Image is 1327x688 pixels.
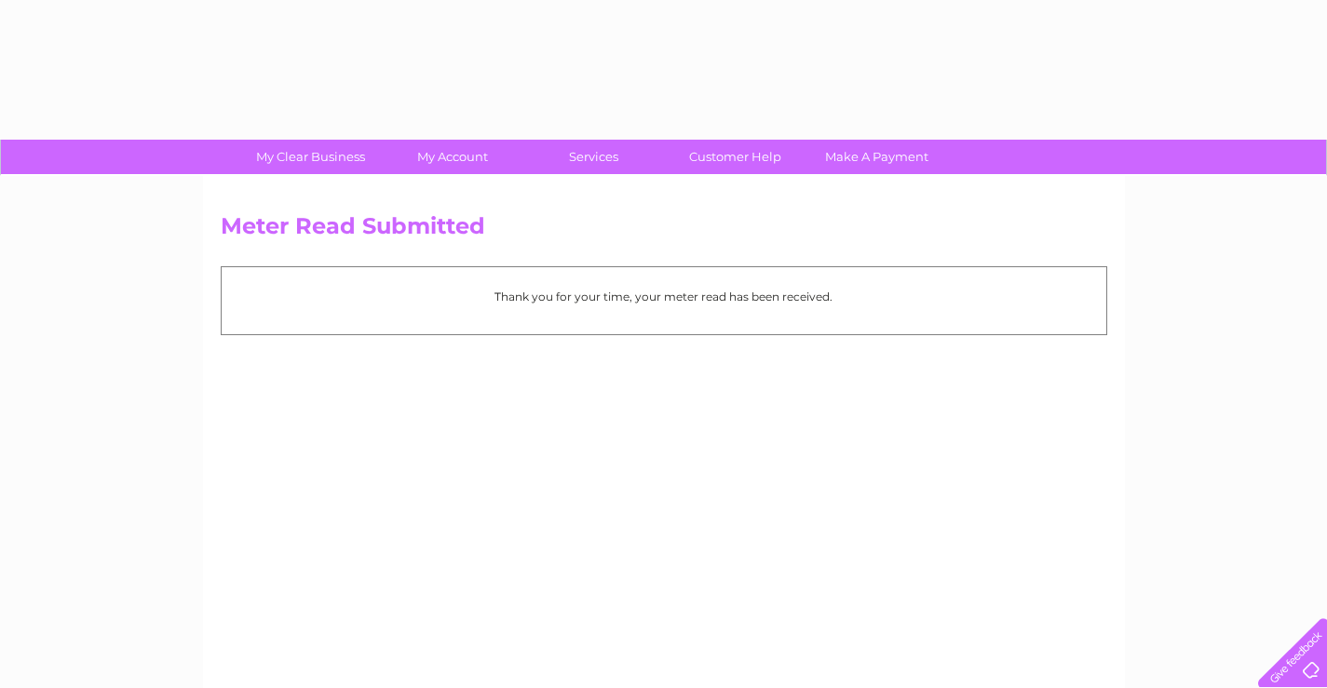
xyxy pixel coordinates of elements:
[517,140,670,174] a: Services
[221,213,1107,249] h2: Meter Read Submitted
[658,140,812,174] a: Customer Help
[234,140,387,174] a: My Clear Business
[800,140,954,174] a: Make A Payment
[375,140,529,174] a: My Account
[231,288,1097,305] p: Thank you for your time, your meter read has been received.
